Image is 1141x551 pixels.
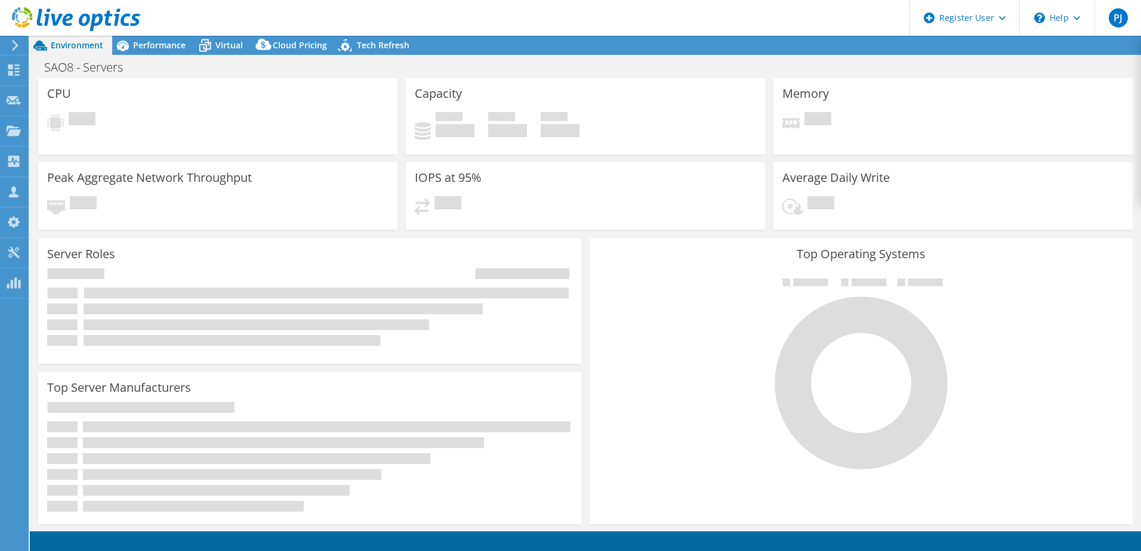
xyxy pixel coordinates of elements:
span: Virtual [215,39,243,51]
svg: \n [1034,13,1045,23]
h4: 0 GiB [488,124,527,137]
span: Tech Refresh [357,39,409,51]
span: Performance [133,39,186,51]
span: Cloud Pricing [273,39,327,51]
span: Used [436,112,462,124]
h3: Average Daily Write [782,171,890,184]
h3: Server Roles [47,247,115,261]
h3: CPU [47,87,71,100]
span: Total [541,112,568,124]
h3: Peak Aggregate Network Throughput [47,171,252,184]
span: Pending [70,196,97,212]
span: Pending [434,196,461,212]
h3: IOPS at 95% [415,171,482,184]
h3: Capacity [415,87,462,100]
span: Pending [804,112,831,128]
span: Pending [807,196,834,212]
h1: SAO8 - Servers [39,61,141,74]
h3: Top Server Manufacturers [47,381,191,394]
span: PJ [1109,8,1128,27]
h4: 0 GiB [541,124,579,137]
span: Free [488,112,515,124]
span: Pending [69,112,95,128]
h4: 0 GiB [436,124,474,137]
span: Environment [51,39,103,51]
h3: Memory [782,87,829,100]
h3: Top Operating Systems [599,247,1124,261]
